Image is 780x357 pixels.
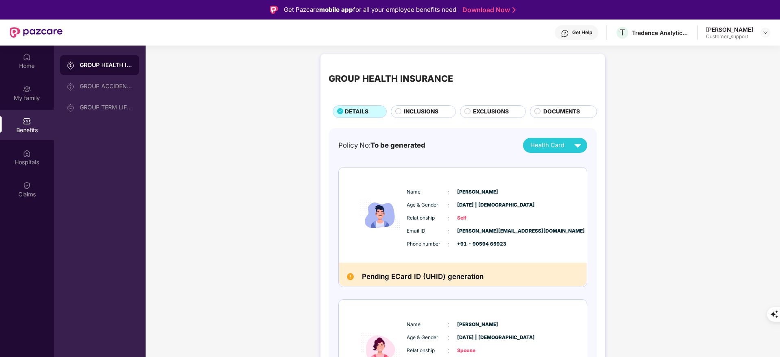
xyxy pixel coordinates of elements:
span: Self [457,214,498,222]
span: : [447,214,449,223]
img: svg+xml;base64,PHN2ZyBpZD0iQmVuZWZpdHMiIHhtbG5zPSJodHRwOi8vd3d3LnczLm9yZy8yMDAwL3N2ZyIgd2lkdGg9Ij... [23,117,31,125]
span: [DATE] | [DEMOGRAPHIC_DATA] [457,201,498,209]
img: svg+xml;base64,PHN2ZyBpZD0iQ2xhaW0iIHhtbG5zPSJodHRwOi8vd3d3LnczLm9yZy8yMDAwL3N2ZyIgd2lkdGg9IjIwIi... [23,181,31,189]
span: : [447,201,449,210]
div: Get Pazcare for all your employee benefits need [284,5,456,15]
span: Email ID [407,227,447,235]
img: svg+xml;base64,PHN2ZyBpZD0iSGVscC0zMngzMiIgeG1sbnM9Imh0dHA6Ly93d3cudzMub3JnLzIwMDAvc3ZnIiB3aWR0aD... [561,29,569,37]
img: svg+xml;base64,PHN2ZyB3aWR0aD0iMjAiIGhlaWdodD0iMjAiIHZpZXdCb3g9IjAgMCAyMCAyMCIgZmlsbD0ibm9uZSIgeG... [23,85,31,93]
strong: mobile app [319,6,353,13]
div: Tredence Analytics Solutions Private Limited [632,29,689,37]
span: [DATE] | [DEMOGRAPHIC_DATA] [457,334,498,342]
div: GROUP ACCIDENTAL INSURANCE [80,83,133,89]
span: Relationship [407,347,447,355]
span: T [620,28,625,37]
img: Stroke [512,6,516,14]
span: : [447,240,449,249]
img: svg+xml;base64,PHN2ZyBpZD0iSG9zcGl0YWxzIiB4bWxucz0iaHR0cDovL3d3dy53My5vcmcvMjAwMC9zdmciIHdpZHRoPS... [23,149,31,157]
span: Spouse [457,347,498,355]
div: GROUP HEALTH INSURANCE [80,61,133,69]
img: icon [356,176,405,255]
span: +91 - 90594 65923 [457,240,498,248]
div: [PERSON_NAME] [706,26,753,33]
span: : [447,333,449,342]
span: : [447,320,449,329]
div: Policy No: [338,140,425,150]
span: : [447,346,449,355]
span: Age & Gender [407,201,447,209]
img: svg+xml;base64,PHN2ZyB4bWxucz0iaHR0cDovL3d3dy53My5vcmcvMjAwMC9zdmciIHZpZXdCb3g9IjAgMCAyNCAyNCIgd2... [571,138,585,152]
div: GROUP HEALTH INSURANCE [329,72,453,85]
span: [PERSON_NAME] [457,321,498,329]
img: svg+xml;base64,PHN2ZyB3aWR0aD0iMjAiIGhlaWdodD0iMjAiIHZpZXdCb3g9IjAgMCAyMCAyMCIgZmlsbD0ibm9uZSIgeG... [67,104,75,112]
span: : [447,188,449,197]
a: Download Now [462,6,513,14]
h2: Pending ECard ID (UHID) generation [362,271,484,283]
img: svg+xml;base64,PHN2ZyBpZD0iSG9tZSIgeG1sbnM9Imh0dHA6Ly93d3cudzMub3JnLzIwMDAvc3ZnIiB3aWR0aD0iMjAiIG... [23,53,31,61]
div: Get Help [572,29,592,36]
span: [PERSON_NAME][EMAIL_ADDRESS][DOMAIN_NAME] [457,227,498,235]
span: Health Card [530,141,564,150]
span: Name [407,321,447,329]
div: Customer_support [706,33,753,40]
img: New Pazcare Logo [10,27,63,38]
span: To be generated [370,141,425,149]
img: svg+xml;base64,PHN2ZyB3aWR0aD0iMjAiIGhlaWdodD0iMjAiIHZpZXdCb3g9IjAgMCAyMCAyMCIgZmlsbD0ibm9uZSIgeG... [67,83,75,91]
span: EXCLUSIONS [473,107,509,116]
span: Phone number [407,240,447,248]
span: DETAILS [345,107,368,116]
span: [PERSON_NAME] [457,188,498,196]
img: Logo [270,6,278,14]
span: Relationship [407,214,447,222]
span: DOCUMENTS [543,107,580,116]
button: Health Card [523,138,587,153]
div: GROUP TERM LIFE INSURANCE [80,104,133,111]
span: Age & Gender [407,334,447,342]
img: svg+xml;base64,PHN2ZyBpZD0iRHJvcGRvd24tMzJ4MzIiIHhtbG5zPSJodHRwOi8vd3d3LnczLm9yZy8yMDAwL3N2ZyIgd2... [762,29,769,36]
span: Name [407,188,447,196]
img: svg+xml;base64,PHN2ZyB3aWR0aD0iMjAiIGhlaWdodD0iMjAiIHZpZXdCb3g9IjAgMCAyMCAyMCIgZmlsbD0ibm9uZSIgeG... [67,61,75,70]
span: : [447,227,449,236]
span: INCLUSIONS [404,107,438,116]
img: Pending [347,273,354,280]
